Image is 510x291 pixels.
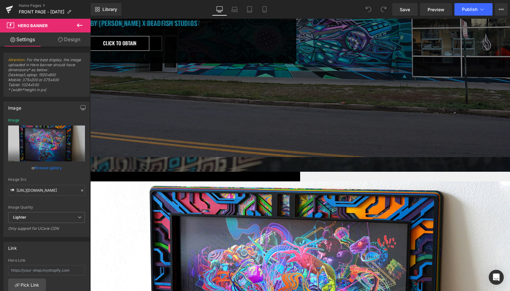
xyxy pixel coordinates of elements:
[462,7,478,12] span: Publish
[102,7,117,12] span: Library
[91,3,121,16] a: New Library
[242,3,257,16] a: Tablet
[227,3,242,16] a: Laptop
[13,215,26,219] b: Lighter
[495,3,508,16] button: More
[377,3,390,16] button: Redo
[8,279,46,291] a: Pick Link
[19,9,64,14] span: FRONT PAGE - [DATE]
[489,270,504,285] div: Open Intercom Messenger
[8,242,17,251] div: Link
[47,32,92,47] a: Design
[420,3,452,16] a: Preview
[35,162,62,173] a: Browse gallery
[8,226,85,235] div: Only support for UCare CDN
[8,165,85,171] div: or
[8,265,85,275] input: https://your-shop.myshopify.com
[212,3,227,16] a: Desktop
[8,57,25,62] a: Attention
[400,6,410,13] span: Save
[19,3,91,8] a: Home Pages
[257,3,272,16] a: Mobile
[8,57,85,96] span: : For the best display, the image uploaded in Hero banner should have dimensions* as below: Deskt...
[362,3,375,16] button: Undo
[18,23,48,28] span: Hero Banner
[8,185,85,196] input: Link
[428,6,444,13] span: Preview
[8,118,19,122] div: Image
[13,21,46,29] span: CLICK TO OBTAIN
[8,258,85,263] div: Hero Link
[8,205,85,210] div: Image Quality
[8,102,21,111] div: Image
[454,3,493,16] button: Publish
[8,177,85,182] div: Image Src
